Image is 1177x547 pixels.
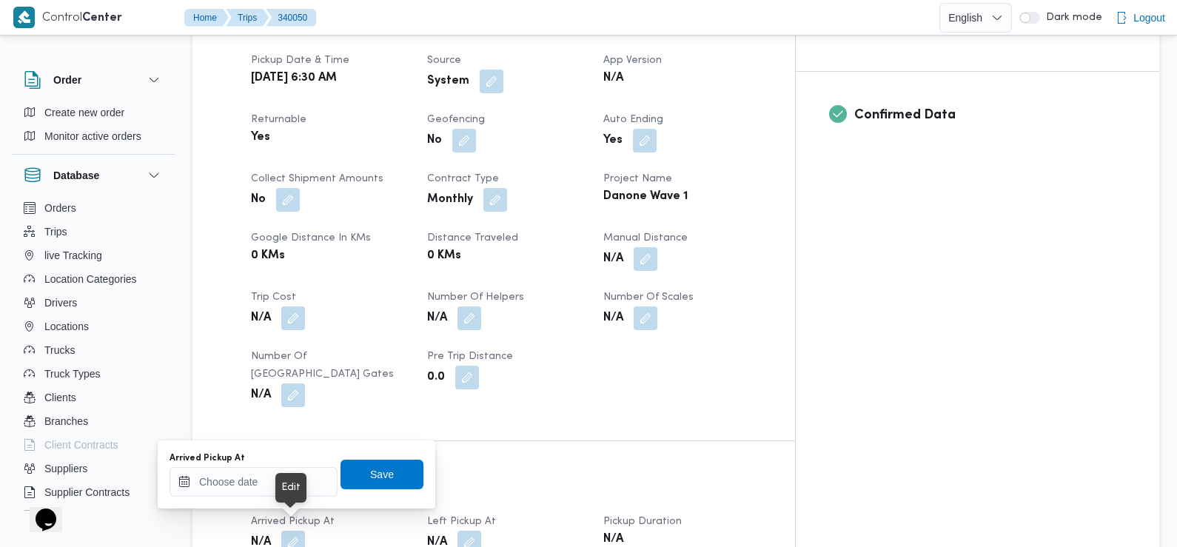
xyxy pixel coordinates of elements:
button: live Tracking [18,244,169,267]
button: Client Contracts [18,433,169,457]
b: N/A [251,309,271,327]
span: Clients [44,389,76,406]
b: Monthly [427,191,473,209]
span: Trucks [44,341,75,359]
button: Trips [18,220,169,244]
span: Returnable [251,115,306,124]
span: Arrived Pickup At [251,517,335,526]
b: N/A [603,70,623,87]
span: Supplier Contracts [44,483,130,501]
button: Locations [18,315,169,338]
h3: Confirmed Data [854,105,1126,125]
span: live Tracking [44,246,102,264]
iframe: chat widget [15,488,62,532]
span: Distance Traveled [427,233,518,243]
span: Drivers [44,294,77,312]
h3: Order [53,71,81,89]
b: Danone Wave 1 [603,188,688,206]
span: Monitor active orders [44,127,141,145]
div: Edit [281,479,301,497]
button: Orders [18,196,169,220]
b: [DATE] 6:30 AM [251,70,337,87]
button: Database [24,167,163,184]
span: Trips [44,223,67,241]
button: Save [341,460,423,489]
span: Trip Cost [251,292,296,302]
span: Number of Helpers [427,292,524,302]
span: Dark mode [1040,12,1102,24]
span: Location Categories [44,270,137,288]
div: Database [12,196,175,517]
span: Suppliers [44,460,87,477]
span: Create new order [44,104,124,121]
button: Truck Types [18,362,169,386]
b: System [427,73,469,90]
button: Location Categories [18,267,169,291]
img: X8yXhbKr1z7QwAAAABJRU5ErkJggg== [13,7,35,28]
span: Geofencing [427,115,485,124]
span: Orders [44,199,76,217]
button: Drivers [18,291,169,315]
b: 0 KMs [427,247,461,265]
span: Pickup date & time [251,56,349,65]
b: N/A [251,386,271,404]
span: Number of [GEOGRAPHIC_DATA] Gates [251,352,394,379]
b: Center [82,13,122,24]
button: Order [24,71,163,89]
button: Supplier Contracts [18,480,169,504]
button: Logout [1110,3,1171,33]
span: App Version [603,56,662,65]
button: Branches [18,409,169,433]
button: Trips [226,9,269,27]
span: Logout [1133,9,1165,27]
button: Suppliers [18,457,169,480]
span: Number of Scales [603,292,694,302]
h3: Database [53,167,99,184]
div: Order [12,101,175,154]
span: Auto Ending [603,115,663,124]
span: Locations [44,318,89,335]
button: 340050 [266,9,316,27]
b: N/A [427,309,447,327]
span: Save [370,466,394,483]
b: No [427,132,442,150]
input: Press the down key to open a popover containing a calendar. [170,467,338,497]
b: N/A [603,250,623,268]
b: Yes [603,132,623,150]
label: Arrived Pickup At [170,452,245,464]
b: 0.0 [427,369,445,386]
button: Devices [18,504,169,528]
span: Truck Types [44,365,100,383]
span: Source [427,56,461,65]
span: Pre Trip Distance [427,352,513,361]
b: No [251,191,266,209]
b: 0 KMs [251,247,285,265]
span: Devices [44,507,81,525]
span: Left Pickup At [427,517,496,526]
span: Pickup Duration [603,517,682,526]
button: Clients [18,386,169,409]
span: Collect Shipment Amounts [251,174,383,184]
span: Google distance in KMs [251,233,371,243]
b: N/A [603,309,623,327]
b: Yes [251,129,270,147]
span: Branches [44,412,88,430]
span: Contract Type [427,174,499,184]
button: Monitor active orders [18,124,169,148]
span: Client Contracts [44,436,118,454]
span: Manual Distance [603,233,688,243]
h3: Pickup Details [251,474,762,494]
button: Home [184,9,229,27]
button: Trucks [18,338,169,362]
button: Create new order [18,101,169,124]
span: Project Name [603,174,672,184]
